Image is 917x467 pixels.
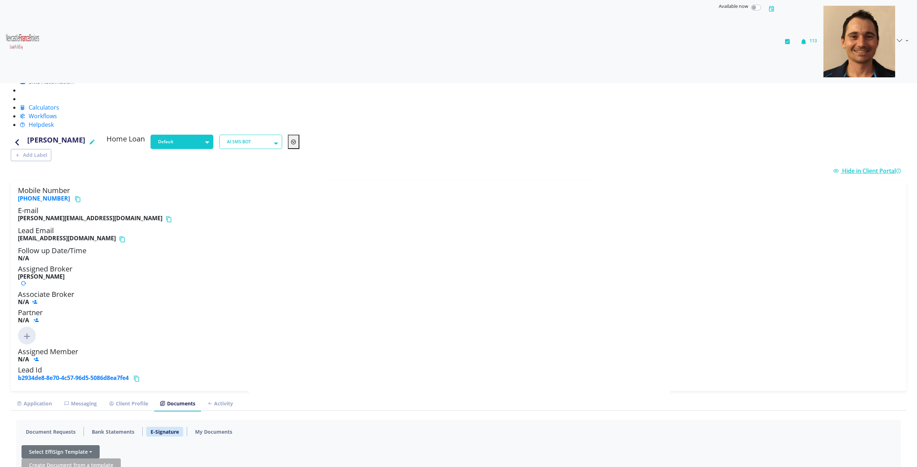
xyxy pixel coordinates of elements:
[18,265,899,287] h5: Assigned Broker
[58,396,103,411] a: Messaging
[809,38,817,44] span: 113
[20,112,57,120] a: Workflows
[106,135,145,146] h5: Home Loan
[18,226,899,244] h5: Lead Email
[11,149,51,161] button: Add Label
[20,121,54,129] a: Helpdesk
[29,448,88,455] span: Select EffiSign Template
[18,215,162,223] b: [PERSON_NAME][EMAIL_ADDRESS][DOMAIN_NAME]
[29,121,54,129] span: Helpdesk
[18,366,899,383] h5: Lead Id
[18,316,29,324] b: N/A
[201,396,239,411] a: Activity
[823,6,895,77] img: d9df0ad3-c6af-46dd-a355-72ef7f6afda3-637400917012654623.png
[18,194,70,202] a: [PHONE_NUMBER]
[29,112,57,120] span: Workflows
[20,78,74,86] a: SMS Automation
[18,186,899,203] h5: Mobile Number
[154,396,201,411] a: Documents
[119,235,128,244] button: Copy email
[18,290,899,305] h5: Associate Broker
[27,135,85,149] h4: [PERSON_NAME]
[18,206,899,223] h5: E-mail
[11,396,58,411] a: Application
[29,103,59,111] span: Calculators
[219,135,282,149] button: AI SMS BOT
[18,254,29,262] b: N/A
[146,427,183,437] a: E-Signature
[18,246,86,255] span: Follow up Date/Time
[797,3,821,80] button: 113
[20,103,59,111] a: Calculators
[719,3,748,9] span: Available now
[22,445,100,458] button: Select EffiSign Template
[103,396,154,411] a: Client Profile
[18,308,899,324] h5: Partner
[842,167,903,175] span: Hide in Client Portal
[18,374,129,382] a: b2934de8-8e70-4c57-96d5-5086d8ea7fe4
[151,135,213,149] button: Default
[191,427,237,437] a: My Documents
[87,427,139,437] a: Bank Statements
[22,427,80,437] a: Document Requests
[18,355,29,363] b: N/A
[133,374,143,383] button: Copy lead id
[18,235,116,244] b: [EMAIL_ADDRESS][DOMAIN_NAME]
[74,195,84,203] button: Copy phone
[18,327,36,345] img: Click to add new member
[833,167,903,175] a: Hide in Client Portal
[6,33,39,50] img: ed25c8f3-f3eb-431e-bc7e-1fcec469fd6b-637399037915938163.png
[18,299,29,305] b: N/A
[18,273,65,280] b: [PERSON_NAME]
[165,215,175,223] button: Copy email
[18,347,899,363] h5: Assigned Member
